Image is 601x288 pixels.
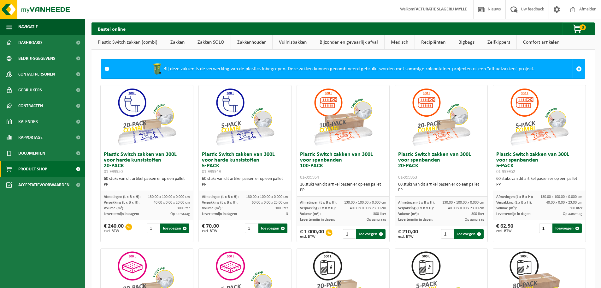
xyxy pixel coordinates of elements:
h3: Plastic Switch zakken van 300L voor spanbanden 5-PACK [496,152,582,175]
span: excl. BTW [398,235,418,239]
span: 300 liter [373,212,386,216]
span: excl. BTW [104,229,124,233]
div: 60 stuks van dit artikel passen er op een pallet [496,176,582,187]
h3: Plastic Switch zakken van 300L voor spanbanden 100-PACK [300,152,386,180]
span: 01-999954 [300,175,319,180]
a: Vuilnisbakken [273,35,313,50]
span: Acceptatievoorwaarden [18,177,69,193]
span: Contracten [18,98,43,114]
h3: Plastic Switch zakken van 300L voor harde kunststoffen 5-PACK [202,152,288,175]
span: Product Shop [18,161,47,177]
div: PP [202,182,288,187]
button: 0 [563,22,594,35]
div: 60 stuks van dit artikel passen er op een pallet [104,176,190,187]
span: Contactpersonen [18,66,55,82]
span: Verpakking (L x B x H): [300,206,336,210]
span: 60.00 x 0.00 x 23.00 cm [252,201,288,205]
button: Toevoegen [258,224,288,233]
span: 130.00 x 100.00 x 0.000 cm [246,195,288,199]
span: 01-999952 [496,169,515,174]
a: Plastic Switch zakken (combi) [91,35,164,50]
input: 1 [441,229,454,239]
strong: FACTURATIE SLAGERIJ MYLLE [414,7,467,12]
span: Op aanvraag [170,212,190,216]
button: Toevoegen [160,224,190,233]
span: Afmetingen (L x B x H): [398,201,435,205]
span: 40.00 x 0.00 x 23.00 cm [350,206,386,210]
span: Levertermijn in dagen: [496,212,531,216]
a: Zakkenhouder [231,35,272,50]
a: Recipiënten [415,35,452,50]
span: Navigatie [18,19,38,35]
div: PP [496,182,582,187]
span: Kalender [18,114,38,130]
input: 1 [539,224,552,233]
span: Verpakking (L x B x H): [496,201,532,205]
a: Bigbags [452,35,481,50]
div: € 70,00 [202,224,219,233]
span: Bedrijfsgegevens [18,51,55,66]
input: 1 [147,224,159,233]
img: 01-999954 [311,85,374,149]
div: 60 stuks van dit artikel passen er op een pallet [202,176,288,187]
span: 130.00 x 100.00 x 0.000 cm [540,195,582,199]
img: 01-999950 [115,85,178,149]
span: Op aanvraag [465,218,484,222]
span: 300 liter [275,206,288,210]
a: Zakken [164,35,191,50]
span: 0 [580,24,586,30]
span: excl. BTW [202,229,219,233]
span: Volume (m³): [300,212,321,216]
span: Rapportage [18,130,43,145]
div: 16 stuks van dit artikel passen er op een pallet [300,182,386,193]
h3: Plastic Switch zakken van 300L voor harde kunststoffen 20-PACK [104,152,190,175]
input: 1 [343,229,356,239]
img: 01-999952 [508,85,571,149]
span: 01-999953 [398,175,417,180]
a: Bijzonder en gevaarlijk afval [313,35,384,50]
span: Levertermijn in dagen: [398,218,433,222]
span: Afmetingen (L x B x H): [496,195,533,199]
img: 01-999953 [410,85,473,149]
span: Afmetingen (L x B x H): [300,201,337,205]
a: Comfort artikelen [517,35,566,50]
a: Zakken SOLO [191,35,231,50]
img: WB-0240-HPE-GN-50.png [151,63,163,75]
input: 1 [245,224,257,233]
span: Verpakking (L x B x H): [104,201,139,205]
span: 40.00 x 0.00 x 20.00 cm [154,201,190,205]
span: 300 liter [569,206,582,210]
div: € 1 000,00 [300,229,324,239]
span: Op aanvraag [563,212,582,216]
span: 130.00 x 100.00 x 0.000 cm [148,195,190,199]
span: Levertermijn in dagen: [104,212,139,216]
span: Volume (m³): [398,212,419,216]
span: 300 liter [471,212,484,216]
span: Verpakking (L x B x H): [398,206,434,210]
span: Afmetingen (L x B x H): [104,195,140,199]
span: 01-999950 [104,169,123,174]
span: Volume (m³): [104,206,124,210]
button: Toevoegen [356,229,386,239]
span: Levertermijn in dagen: [202,212,237,216]
span: Gebruikers [18,82,42,98]
span: Afmetingen (L x B x H): [202,195,239,199]
span: 300 liter [177,206,190,210]
div: PP [398,187,484,193]
button: Toevoegen [552,224,582,233]
div: 60 stuks van dit artikel passen er op een pallet [398,182,484,193]
div: Bij deze zakken is de verwerking van de plastics inbegrepen. Deze zakken kunnen gecombineerd gebr... [113,59,573,78]
span: 01-999949 [202,169,221,174]
span: excl. BTW [496,229,513,233]
img: 01-999949 [213,85,276,149]
span: Levertermijn in dagen: [300,218,335,222]
span: Dashboard [18,35,42,51]
span: Volume (m³): [202,206,222,210]
span: Documenten [18,145,45,161]
span: 130.00 x 100.00 x 0.000 cm [442,201,484,205]
span: excl. BTW [300,235,324,239]
a: Zelfkippers [481,35,516,50]
span: Verpakking (L x B x H): [202,201,238,205]
button: Toevoegen [454,229,484,239]
div: € 240,00 [104,224,124,233]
